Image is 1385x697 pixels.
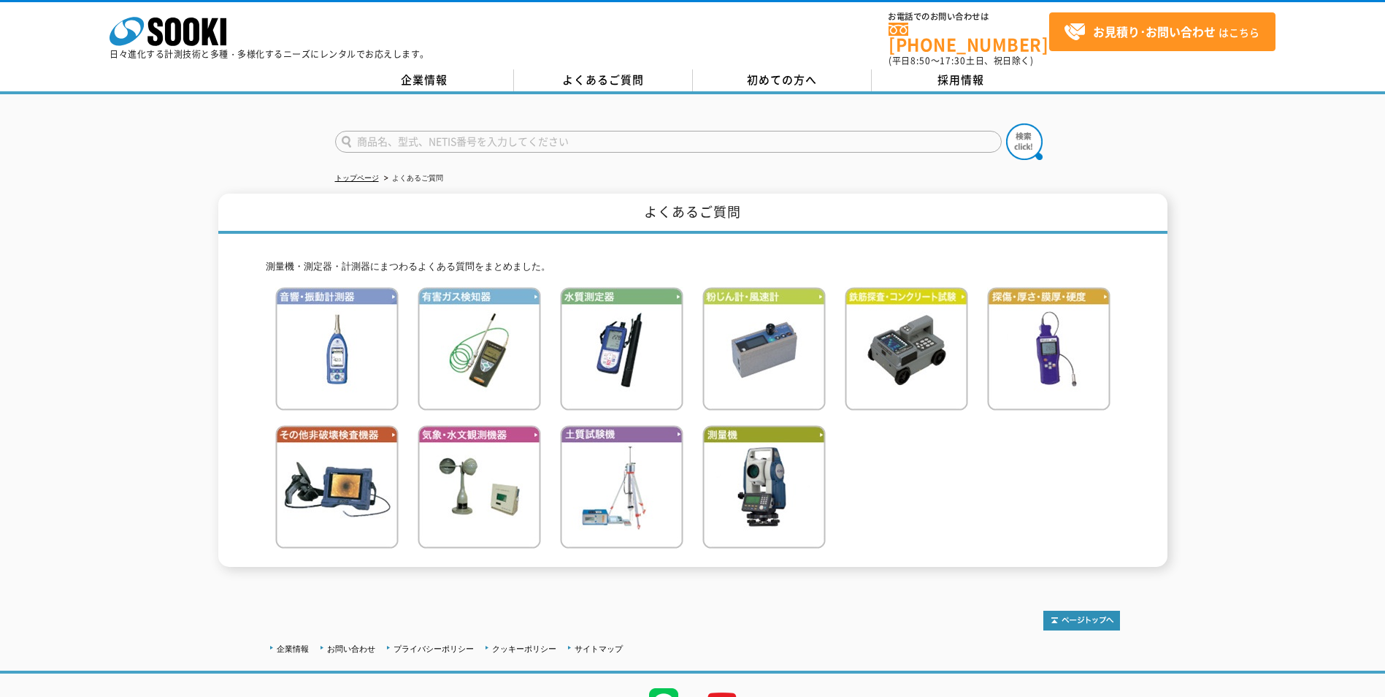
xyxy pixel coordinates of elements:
[889,23,1049,53] a: [PHONE_NUMBER]
[327,644,375,653] a: お問い合わせ
[702,287,826,411] img: 粉じん計・風速計
[1064,21,1259,43] span: はこちら
[1006,123,1043,160] img: btn_search.png
[394,644,474,653] a: プライバシーポリシー
[560,425,683,549] img: 土質試験機
[381,171,443,186] li: よくあるご質問
[747,72,817,88] span: 初めての方へ
[575,644,623,653] a: サイトマップ
[1049,12,1275,51] a: お見積り･お問い合わせはこちら
[335,131,1002,153] input: 商品名、型式、NETIS番号を入力してください
[560,287,683,411] img: 水質測定器
[277,644,309,653] a: 企業情報
[110,50,429,58] p: 日々進化する計測技術と多種・多様化するニーズにレンタルでお応えします。
[889,54,1033,67] span: (平日 ～ 土日、祝日除く)
[266,259,1120,275] p: 測量機・測定器・計測器にまつわるよくある質問をまとめました。
[275,287,399,411] img: 音響・振動計測器
[940,54,966,67] span: 17:30
[910,54,931,67] span: 8:50
[1043,611,1120,631] img: トップページへ
[702,425,826,549] img: 測量機
[889,12,1049,21] span: お電話でのお問い合わせは
[987,287,1110,411] img: 探傷・厚さ・膜厚・硬度
[693,69,872,91] a: 初めての方へ
[335,174,379,182] a: トップページ
[218,194,1167,234] h1: よくあるご質問
[275,425,399,549] img: その他非破壊検査機器
[514,69,693,91] a: よくあるご質問
[418,287,541,411] img: 有害ガス検知器
[335,69,514,91] a: 企業情報
[418,425,541,549] img: 気象・水文観測機器
[845,287,968,411] img: 鉄筋検査・コンクリート試験
[1093,23,1216,40] strong: お見積り･お問い合わせ
[492,644,556,653] a: クッキーポリシー
[872,69,1051,91] a: 採用情報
